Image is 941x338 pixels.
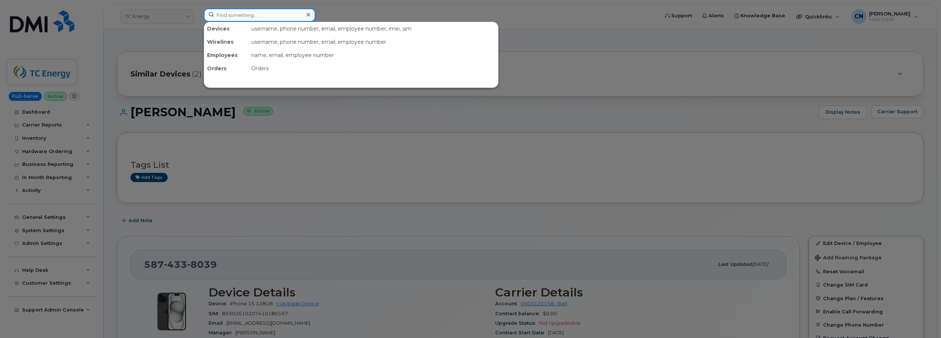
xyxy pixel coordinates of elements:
iframe: Messenger Launcher [909,306,935,332]
div: Orders [204,62,248,75]
div: Wirelines [204,35,248,49]
div: Devices [204,22,248,35]
div: name, email, employee number [248,49,498,62]
div: Orders [248,62,498,75]
div: username, phone number, email, employee number, imei, sim [248,22,498,35]
div: username, phone number, email, employee number [248,35,498,49]
div: Employees [204,49,248,62]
